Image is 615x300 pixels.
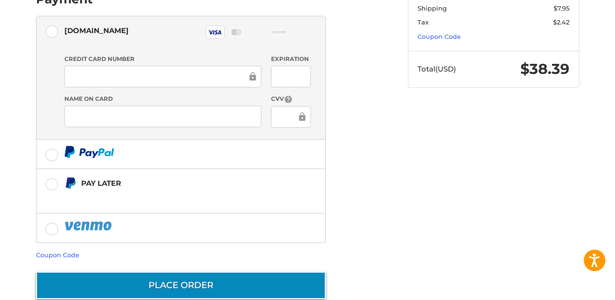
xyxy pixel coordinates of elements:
iframe: Google Customer Reviews [536,274,615,300]
button: Place Order [36,272,326,299]
span: Tax [418,18,429,26]
label: Name on Card [64,95,261,103]
label: CVV [271,95,311,104]
img: PayPal icon [64,146,114,158]
div: [DOMAIN_NAME] [64,23,129,38]
span: Total (USD) [418,64,456,73]
img: PayPal icon [64,220,113,232]
label: Credit Card Number [64,55,261,63]
iframe: PayPal Message 1 [64,193,265,202]
img: Pay Later icon [64,177,76,189]
label: Expiration [271,55,311,63]
a: Coupon Code [36,251,79,259]
div: Pay Later [81,175,265,191]
span: Shipping [418,4,447,12]
span: $2.42 [553,18,569,26]
span: $7.95 [553,4,569,12]
span: $38.39 [520,60,569,78]
a: Coupon Code [418,33,461,40]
